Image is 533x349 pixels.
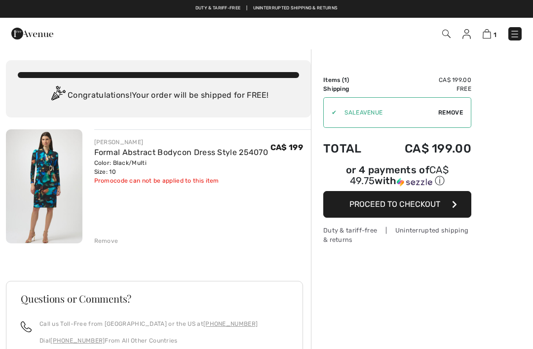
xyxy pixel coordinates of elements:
div: Color: Black/Multi Size: 10 [94,158,268,176]
img: My Info [462,29,471,39]
span: CA$ 49.75 [350,164,449,187]
div: Duty & tariff-free | Uninterrupted shipping & returns [323,226,471,244]
div: ✔ [324,108,337,117]
div: Promocode can not be applied to this item [94,176,268,185]
h3: Questions or Comments? [21,294,288,304]
img: 1ère Avenue [11,24,53,43]
button: Proceed to Checkout [323,191,471,218]
a: [PHONE_NUMBER] [203,320,258,327]
span: CA$ 199 [270,143,303,152]
td: Items ( ) [323,76,377,84]
div: or 4 payments ofCA$ 49.75withSezzle Click to learn more about Sezzle [323,165,471,191]
img: Shopping Bag [483,29,491,39]
a: 1 [483,28,496,39]
input: Promo code [337,98,438,127]
div: [PERSON_NAME] [94,138,268,147]
a: Formal Abstract Bodycon Dress Style 254070 [94,148,268,157]
img: call [21,321,32,332]
td: Free [377,84,471,93]
div: or 4 payments of with [323,165,471,188]
span: 1 [344,77,347,83]
img: Search [442,30,451,38]
span: Proceed to Checkout [349,199,440,209]
td: Shipping [323,84,377,93]
img: Menu [510,29,520,39]
td: CA$ 199.00 [377,76,471,84]
a: 1ère Avenue [11,28,53,38]
div: Remove [94,236,118,245]
td: Total [323,132,377,165]
div: Congratulations! Your order will be shipped for FREE! [18,86,299,106]
img: Formal Abstract Bodycon Dress Style 254070 [6,129,82,243]
span: 1 [494,31,496,39]
p: Call us Toll-Free from [GEOGRAPHIC_DATA] or the US at [39,319,258,328]
img: Congratulation2.svg [48,86,68,106]
a: [PHONE_NUMBER] [50,337,105,344]
img: Sezzle [397,178,432,187]
p: Dial From All Other Countries [39,336,258,345]
td: CA$ 199.00 [377,132,471,165]
span: Remove [438,108,463,117]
